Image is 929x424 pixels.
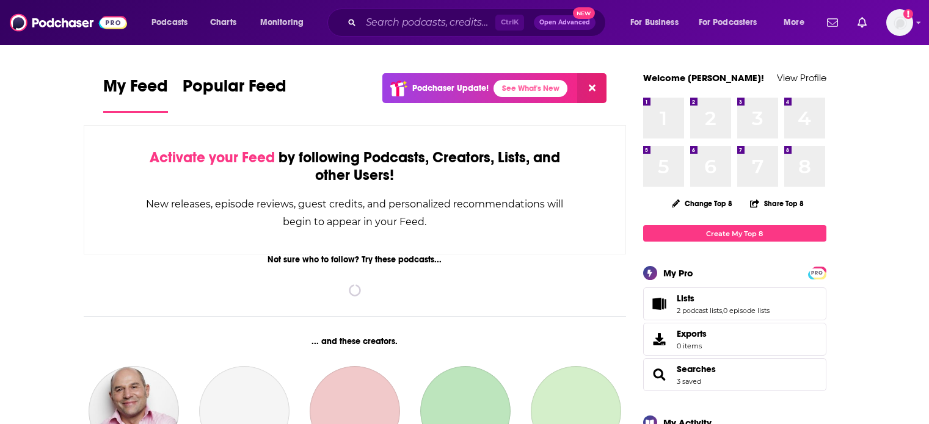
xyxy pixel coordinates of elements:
[677,377,701,386] a: 3 saved
[202,13,244,32] a: Charts
[210,14,236,31] span: Charts
[647,331,672,348] span: Exports
[699,14,757,31] span: For Podcasters
[573,7,595,19] span: New
[494,80,567,97] a: See What's New
[412,83,489,93] p: Podchaser Update!
[643,358,826,391] span: Searches
[822,12,843,33] a: Show notifications dropdown
[643,225,826,242] a: Create My Top 8
[886,9,913,36] button: Show profile menu
[903,9,913,19] svg: Add a profile image
[691,13,775,32] button: open menu
[647,295,672,312] a: Lists
[677,328,707,339] span: Exports
[853,12,872,33] a: Show notifications dropdown
[495,15,524,31] span: Ctrl K
[151,14,188,31] span: Podcasts
[103,76,168,113] a: My Feed
[103,76,168,104] span: My Feed
[722,306,723,315] span: ,
[150,148,275,167] span: Activate your Feed
[361,13,495,32] input: Search podcasts, credits, & more...
[145,149,565,184] div: by following Podcasts, Creators, Lists, and other Users!
[260,14,304,31] span: Monitoring
[252,13,319,32] button: open menu
[677,293,770,304] a: Lists
[677,364,716,375] a: Searches
[677,342,707,350] span: 0 items
[647,366,672,383] a: Searches
[630,14,679,31] span: For Business
[810,268,825,278] span: PRO
[775,13,820,32] button: open menu
[643,287,826,320] span: Lists
[10,11,127,34] img: Podchaser - Follow, Share and Rate Podcasts
[677,306,722,315] a: 2 podcast lists
[665,196,740,211] button: Change Top 8
[663,267,693,279] div: My Pro
[539,20,590,26] span: Open Advanced
[143,13,203,32] button: open menu
[677,293,694,304] span: Lists
[777,72,826,84] a: View Profile
[84,336,627,347] div: ... and these creators.
[183,76,286,104] span: Popular Feed
[749,192,804,215] button: Share Top 8
[784,14,804,31] span: More
[534,15,596,30] button: Open AdvancedNew
[183,76,286,113] a: Popular Feed
[643,72,764,84] a: Welcome [PERSON_NAME]!
[622,13,694,32] button: open menu
[810,268,825,277] a: PRO
[145,195,565,231] div: New releases, episode reviews, guest credits, and personalized recommendations will begin to appe...
[723,306,770,315] a: 0 episode lists
[886,9,913,36] img: User Profile
[339,9,618,37] div: Search podcasts, credits, & more...
[643,323,826,356] a: Exports
[84,254,627,265] div: Not sure who to follow? Try these podcasts...
[886,9,913,36] span: Logged in as gbrussel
